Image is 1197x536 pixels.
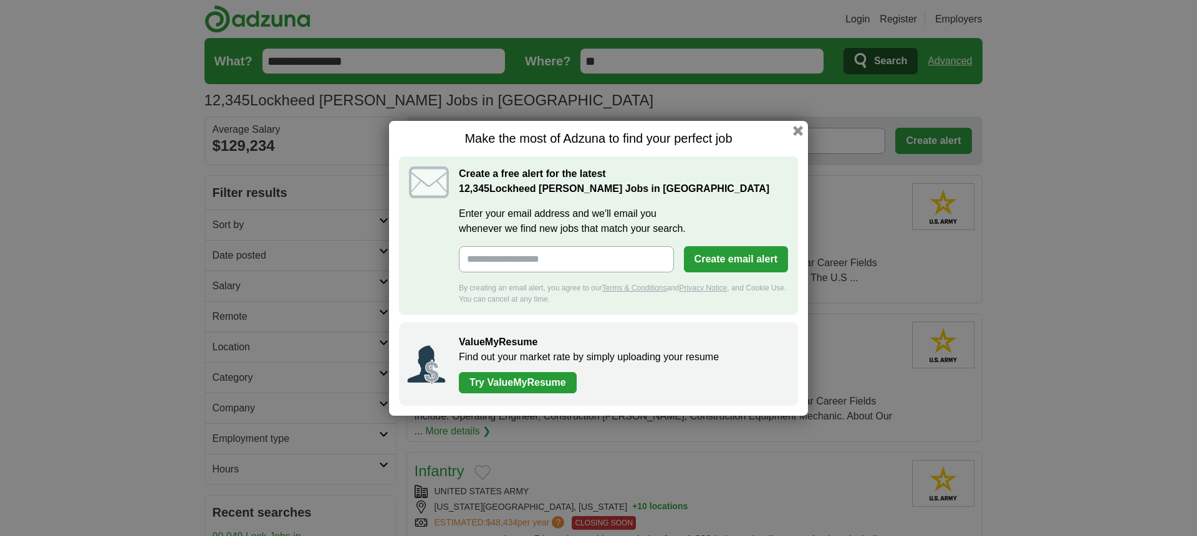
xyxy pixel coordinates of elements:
[459,282,788,305] div: By creating an email alert, you agree to our and , and Cookie Use. You can cancel at any time.
[409,166,449,198] img: icon_email.svg
[684,246,788,272] button: Create email alert
[459,181,489,196] span: 12,345
[602,284,666,292] a: Terms & Conditions
[459,183,769,194] strong: Lockheed [PERSON_NAME] Jobs in [GEOGRAPHIC_DATA]
[459,166,788,196] h2: Create a free alert for the latest
[459,350,786,365] p: Find out your market rate by simply uploading your resume
[399,131,798,146] h1: Make the most of Adzuna to find your perfect job
[459,372,577,393] a: Try ValueMyResume
[680,284,728,292] a: Privacy Notice
[459,335,786,350] h2: ValueMyResume
[459,206,788,236] label: Enter your email address and we'll email you whenever we find new jobs that match your search.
